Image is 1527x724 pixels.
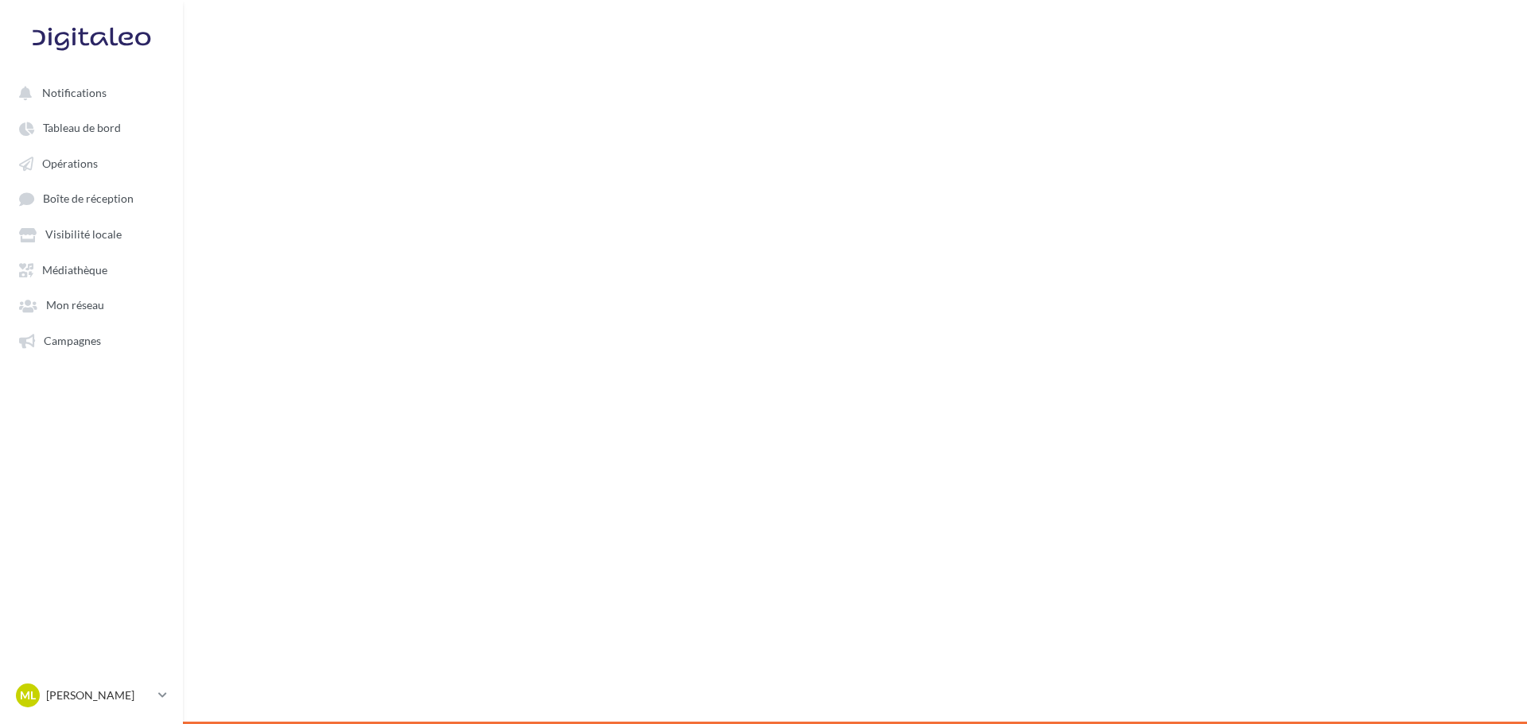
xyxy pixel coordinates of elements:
[42,86,107,99] span: Notifications
[13,680,170,710] a: ML [PERSON_NAME]
[45,228,122,242] span: Visibilité locale
[46,687,152,703] p: [PERSON_NAME]
[10,113,173,141] a: Tableau de bord
[10,326,173,354] a: Campagnes
[42,263,107,277] span: Médiathèque
[10,290,173,319] a: Mon réseau
[10,149,173,177] a: Opérations
[10,219,173,248] a: Visibilité locale
[46,299,104,312] span: Mon réseau
[20,687,36,703] span: ML
[10,78,167,106] button: Notifications
[44,334,101,347] span: Campagnes
[10,184,173,213] a: Boîte de réception
[10,255,173,284] a: Médiathèque
[43,122,121,135] span: Tableau de bord
[43,192,134,206] span: Boîte de réception
[42,157,98,170] span: Opérations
